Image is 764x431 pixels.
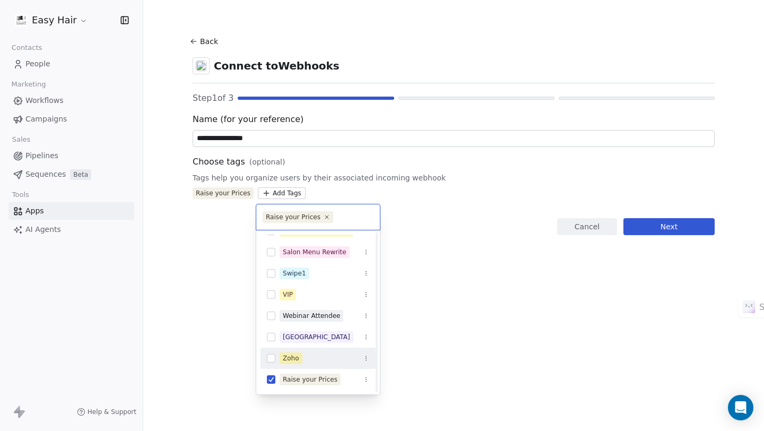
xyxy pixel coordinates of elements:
[283,375,337,384] div: Raise your Prices
[266,212,320,222] div: Raise your Prices
[283,290,293,299] div: VIP
[283,269,306,278] div: Swipe1
[283,332,350,342] div: [GEOGRAPHIC_DATA]
[283,354,299,363] div: Zoho
[283,311,340,321] div: Webinar Attendee
[283,247,346,257] div: Salon Menu Rewrite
